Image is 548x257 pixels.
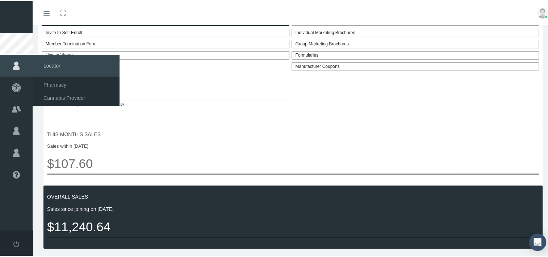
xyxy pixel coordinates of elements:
[33,90,120,103] a: Cannabis Provider
[51,87,289,95] span: List of Approved States
[42,50,289,58] a: How to Videos
[292,28,539,36] div: Individual Marketing Brochures
[33,54,120,76] span: Locator
[47,192,539,200] span: OVERALL SALES
[42,39,289,47] a: Member Termination Form
[43,78,66,90] span: Pharmacy
[537,7,548,17] img: user-placeholder.jpg
[47,129,539,137] span: THIS MONTH'S SALES
[292,61,539,70] a: Manufacturer Coupons
[292,50,539,58] div: Formularies
[51,100,289,107] span: Nationwide: [GEOGRAPHIC_DATA]
[47,204,539,212] span: Sales since joining on [DATE]
[47,216,539,236] span: $11,240.64
[292,39,539,47] div: Group Marketing Brochures
[47,152,539,172] span: $107.60
[42,28,289,36] a: Invite to Self-Enroll
[47,142,539,149] span: Sales within [DATE]
[33,77,120,90] a: Pharmacy
[43,91,85,103] span: Cannabis Provider
[529,232,546,250] div: Open Intercom Messenger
